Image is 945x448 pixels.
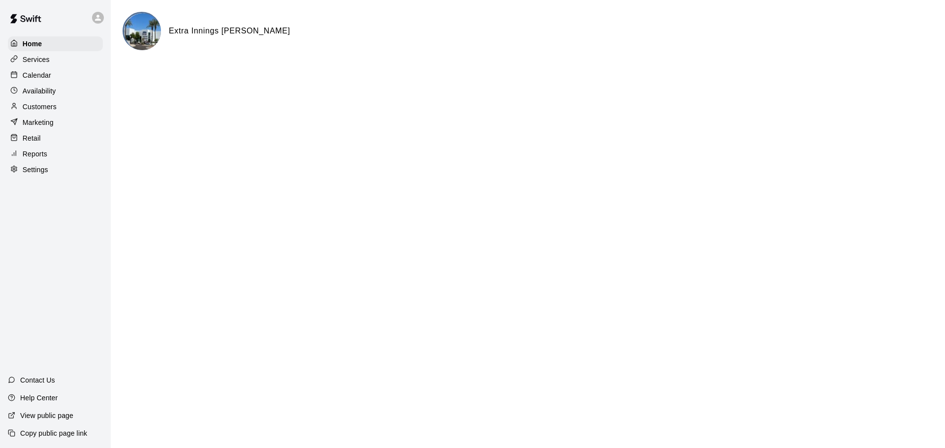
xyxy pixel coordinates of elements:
p: Retail [23,133,41,143]
p: Reports [23,149,47,159]
a: Home [8,36,103,51]
p: Copy public page link [20,428,87,438]
p: Marketing [23,118,54,127]
h6: Extra Innings [PERSON_NAME] [169,25,290,37]
a: Customers [8,99,103,114]
a: Reports [8,147,103,161]
p: Calendar [23,70,51,80]
p: Help Center [20,393,58,403]
a: Marketing [8,115,103,130]
p: Contact Us [20,375,55,385]
p: Home [23,39,42,49]
p: View public page [20,411,73,420]
p: Settings [23,165,48,175]
p: Services [23,55,50,64]
a: Availability [8,84,103,98]
p: Availability [23,86,56,96]
img: Extra Innings Chandler logo [124,13,161,50]
p: Customers [23,102,57,112]
a: Services [8,52,103,67]
a: Retail [8,131,103,146]
a: Settings [8,162,103,177]
a: Calendar [8,68,103,83]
